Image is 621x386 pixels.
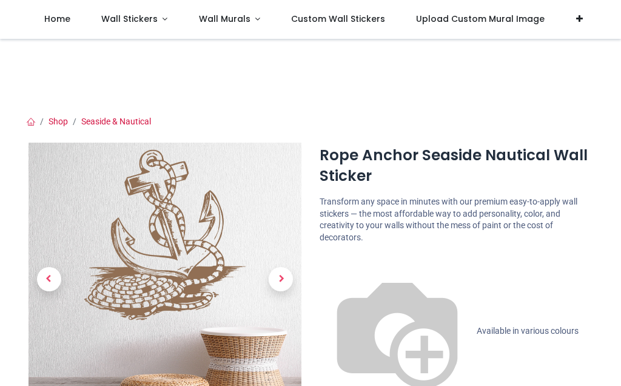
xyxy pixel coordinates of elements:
[416,13,545,25] span: Upload Custom Mural Image
[44,13,70,25] span: Home
[320,145,592,187] h1: Rope Anchor Seaside Nautical Wall Sticker
[320,196,592,243] p: Transform any space in minutes with our premium easy-to-apply wall stickers — the most affordable...
[101,13,158,25] span: Wall Stickers
[49,117,68,126] a: Shop
[269,267,293,291] span: Next
[291,13,385,25] span: Custom Wall Stickers
[29,183,70,374] a: Previous
[37,267,61,291] span: Previous
[199,13,250,25] span: Wall Murals
[261,183,302,374] a: Next
[81,117,151,126] a: Seaside & Nautical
